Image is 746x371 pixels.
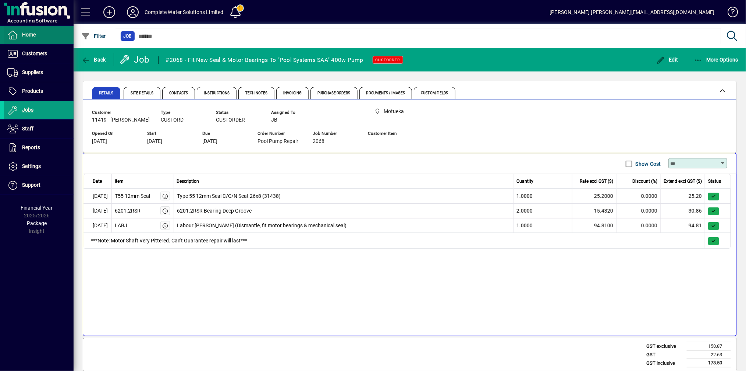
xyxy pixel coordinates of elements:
td: [DATE] [83,218,112,233]
span: Motueka [372,107,419,116]
span: Customer [92,110,150,115]
span: Extend excl GST ($) [664,178,702,185]
span: Site Details [131,91,153,95]
span: Rate excl GST ($) [580,178,613,185]
td: 0.0000 [617,218,661,233]
a: Reports [4,139,74,157]
td: 30.86 [661,203,705,218]
button: Add [97,6,121,19]
a: Settings [4,157,74,176]
span: Opened On [92,131,136,136]
span: CUSTORDER [376,57,400,62]
span: Invoicing [283,91,302,95]
span: Tech Notes [245,91,267,95]
span: Staff [22,126,33,132]
span: Custom Fields [421,91,448,95]
div: [PERSON_NAME] [PERSON_NAME][EMAIL_ADDRESS][DOMAIN_NAME] [550,6,715,18]
a: Staff [4,120,74,138]
span: Customers [22,50,47,56]
span: Description [177,178,199,185]
button: Filter [79,29,108,43]
span: Type [161,110,205,115]
a: Support [4,176,74,195]
td: 6201.2RSR Bearing Deep Groove [174,203,514,218]
td: 94.81 [661,218,705,233]
td: 173.50 [687,359,731,368]
td: 15.4320 [572,203,617,218]
button: Edit [654,53,680,66]
span: Documents / Images [366,91,405,95]
div: #2068 - Fit New Seal & Motor Bearings To "Pool Systems SAA" 400w Pump [166,54,363,66]
td: 25.2000 [572,189,617,203]
span: Customer Item [368,131,412,136]
button: Profile [121,6,145,19]
span: [DATE] [202,139,217,144]
td: 150.87 [687,342,731,351]
span: Reports [22,144,40,150]
td: 1.0000 [514,218,572,233]
span: Date [93,178,102,185]
span: Financial Year [21,205,53,211]
div: 6201.2RSR [115,207,141,215]
button: More Options [692,53,740,66]
span: 11419 - [PERSON_NAME] [92,117,150,123]
td: 1.0000 [514,189,572,203]
td: [DATE] [83,189,112,203]
td: 94.8100 [572,218,617,233]
span: 2068 [313,139,324,144]
td: Labour [PERSON_NAME] (Dismantle, fit motor bearings & mechanical seal) [174,218,514,233]
span: Contacts [169,91,188,95]
span: Instructions [204,91,230,95]
td: GST inclusive [643,359,687,368]
td: [DATE] [83,203,112,218]
span: Start [147,131,191,136]
a: Customers [4,45,74,63]
div: ***Note: Motor Shaft Very Pittered. Can't Guarantee repair will last*** [87,233,705,248]
a: Suppliers [4,63,74,82]
span: Status [216,110,260,115]
div: LABJ [115,222,127,230]
span: Due [202,131,246,136]
td: 0.0000 [617,203,661,218]
span: Filter [81,33,106,39]
span: Order Number [257,131,302,136]
span: - [368,138,369,144]
a: Home [4,26,74,44]
span: Products [22,88,43,94]
span: Back [81,57,106,63]
span: [DATE] [92,139,107,144]
span: JB [271,117,277,123]
td: GST [643,350,687,359]
span: Package [27,220,47,226]
span: More Options [694,57,739,63]
span: Status [708,178,721,185]
div: Job [120,54,151,66]
div: T55 12mm Seal [115,192,150,200]
span: Edit [656,57,678,63]
span: Settings [22,163,41,169]
span: CUSTORDER [216,117,245,123]
span: Quantity [516,178,533,185]
span: Support [22,182,40,188]
app-page-header-button: Back [74,53,114,66]
div: Complete Water Solutions Limited [145,6,224,18]
span: Suppliers [22,69,43,75]
a: Knowledge Base [722,1,737,25]
span: Motueka [384,108,404,115]
span: Pool Pump Repair [257,139,298,144]
span: Purchase Orders [317,91,351,95]
td: Type 55 12mm Seal C/C/N Seat 26x8 (31438) [174,189,514,203]
td: GST exclusive [643,342,687,351]
span: Home [22,32,36,38]
span: [DATE] [147,139,162,144]
td: 25.20 [661,189,705,203]
span: Assigned To [271,110,315,115]
span: CUSTORD [161,117,184,123]
span: Jobs [22,107,33,113]
td: 0.0000 [617,189,661,203]
span: Job Number [313,131,357,136]
label: Show Cost [634,160,661,168]
span: Discount (%) [632,178,657,185]
td: 22.63 [687,350,731,359]
span: Item [115,178,124,185]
